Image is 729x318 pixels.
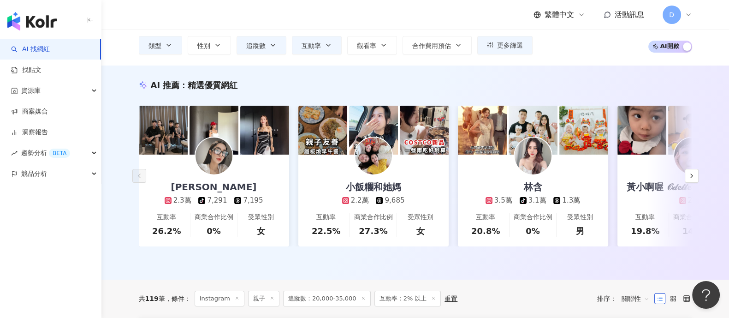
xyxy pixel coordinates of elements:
[416,225,425,237] div: 女
[615,10,644,19] span: 活動訊息
[195,291,244,306] span: Instagram
[188,36,231,54] button: 性別
[528,196,546,205] div: 3.1萬
[513,213,552,222] div: 商業合作比例
[476,213,495,222] div: 互動率
[148,42,161,49] span: 類型
[139,36,182,54] button: 類型
[445,295,457,302] div: 重置
[526,225,540,237] div: 0%
[562,196,580,205] div: 1.3萬
[408,213,433,222] div: 受眾性別
[11,150,18,156] span: rise
[682,225,702,237] div: 14%
[617,106,666,155] img: post-image
[11,107,48,116] a: 商案媒合
[351,196,369,205] div: 2.2萬
[458,106,507,155] img: post-image
[139,295,165,302] div: 共 筆
[7,12,57,30] img: logo
[162,180,266,193] div: [PERSON_NAME]
[355,138,392,174] img: KOL Avatar
[152,225,181,237] div: 26.2%
[400,106,449,155] img: post-image
[515,138,551,174] img: KOL Avatar
[692,281,720,309] iframe: Help Scout Beacon - Open
[151,79,238,91] div: AI 推薦 ：
[188,80,237,90] span: 精選優質網紅
[157,213,176,222] div: 互動率
[21,80,41,101] span: 資源庫
[374,291,441,306] span: 互動率：2% 以上
[669,10,674,20] span: D
[497,42,523,49] span: 更多篩選
[357,42,376,49] span: 觀看率
[673,213,711,222] div: 商業合作比例
[347,36,397,54] button: 觀看率
[514,180,551,193] div: 林含
[354,213,392,222] div: 商業合作比例
[298,106,347,155] img: post-image
[207,196,227,205] div: 7,291
[349,106,398,155] img: post-image
[243,196,263,205] div: 7,195
[196,138,232,174] img: KOL Avatar
[622,291,649,306] span: 關聯性
[337,180,410,193] div: 小飯糰和她媽
[688,196,706,205] div: 2.2萬
[631,225,659,237] div: 19.8%
[668,106,717,155] img: post-image
[248,291,279,306] span: 親子
[477,36,533,54] button: 更多篩選
[165,295,191,302] span: 條件 ：
[21,163,47,184] span: 競品分析
[471,225,500,237] div: 20.8%
[237,36,286,54] button: 追蹤數
[494,196,512,205] div: 3.5萬
[283,291,371,306] span: 追蹤數：20,000-35,000
[248,213,274,222] div: 受眾性別
[385,196,404,205] div: 9,685
[412,42,451,49] span: 合作費用預估
[403,36,472,54] button: 合作費用預估
[11,128,48,137] a: 洞察報告
[509,106,557,155] img: post-image
[240,106,289,155] img: post-image
[312,225,340,237] div: 22.5%
[194,213,233,222] div: 商業合作比例
[458,155,608,246] a: 林含3.5萬3.1萬1.3萬互動率20.8%商業合作比例0%受眾性別男
[576,225,584,237] div: 男
[145,295,159,302] span: 119
[246,42,266,49] span: 追蹤數
[674,138,711,174] img: KOL Avatar
[635,213,655,222] div: 互動率
[139,106,188,155] img: post-image
[21,143,70,163] span: 趨勢分析
[545,10,574,20] span: 繁體中文
[292,36,342,54] button: 互動率
[173,196,191,205] div: 2.3萬
[257,225,265,237] div: 女
[597,291,654,306] div: 排序：
[559,106,608,155] img: post-image
[207,225,221,237] div: 0%
[359,225,387,237] div: 27.3%
[190,106,238,155] img: post-image
[197,42,210,49] span: 性別
[49,149,70,158] div: BETA
[567,213,593,222] div: 受眾性別
[139,155,289,246] a: [PERSON_NAME]2.3萬7,2917,195互動率26.2%商業合作比例0%受眾性別女
[11,45,50,54] a: searchAI 找網紅
[298,155,449,246] a: 小飯糰和她媽2.2萬9,685互動率22.5%商業合作比例27.3%受眾性別女
[316,213,336,222] div: 互動率
[11,66,41,75] a: 找貼文
[302,42,321,49] span: 互動率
